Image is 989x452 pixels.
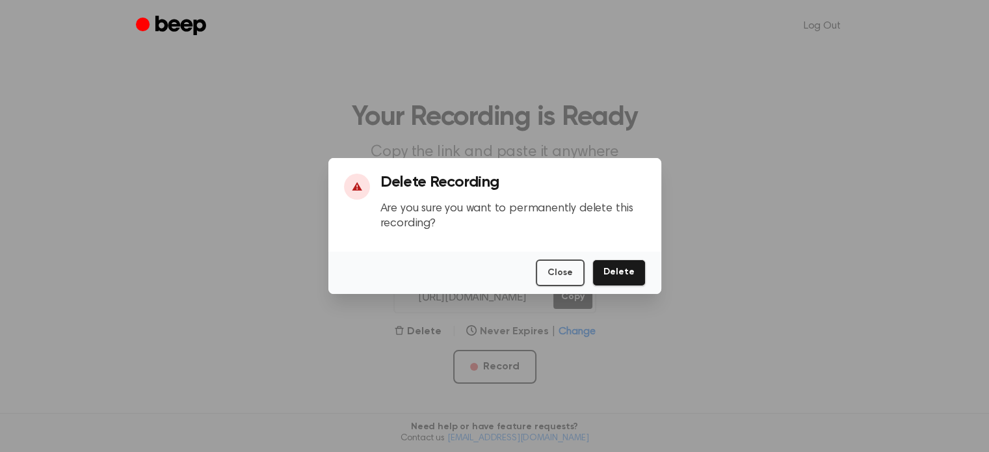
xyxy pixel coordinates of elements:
a: Beep [136,14,209,39]
a: Log Out [791,10,854,42]
p: Are you sure you want to permanently delete this recording? [380,202,646,231]
div: ⚠ [344,174,370,200]
button: Close [536,259,585,286]
h3: Delete Recording [380,174,646,191]
button: Delete [592,259,646,286]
